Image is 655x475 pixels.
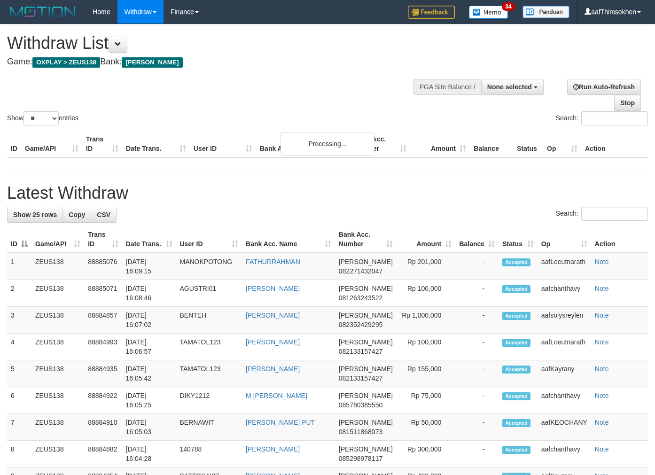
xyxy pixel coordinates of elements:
[455,334,499,360] td: -
[595,258,609,265] a: Note
[21,131,82,157] th: Game/API
[7,111,78,125] label: Show entries
[513,131,543,157] th: Status
[339,419,393,426] span: [PERSON_NAME]
[7,280,31,307] td: 2
[31,387,84,414] td: ZEUS138
[122,441,176,467] td: [DATE] 16:04:28
[581,131,648,157] th: Action
[176,387,242,414] td: DIKY1212
[84,307,122,334] td: 88884857
[595,285,609,292] a: Note
[455,226,499,253] th: Balance: activate to sort column ascending
[339,311,393,319] span: [PERSON_NAME]
[97,211,110,218] span: CSV
[538,253,591,280] td: aafLoeutnarath
[397,334,455,360] td: Rp 100,000
[455,414,499,441] td: -
[7,57,427,67] h4: Game: Bank:
[84,226,122,253] th: Trans ID: activate to sort column ascending
[397,226,455,253] th: Amount: activate to sort column ascending
[581,207,648,221] input: Search:
[176,226,242,253] th: User ID: activate to sort column ascending
[543,131,581,157] th: Op
[455,253,499,280] td: -
[397,387,455,414] td: Rp 75,000
[84,334,122,360] td: 88884993
[581,111,648,125] input: Search:
[122,131,190,157] th: Date Trans.
[538,414,591,441] td: aafKEOCHANY
[31,307,84,334] td: ZEUS138
[31,441,84,467] td: ZEUS138
[246,311,300,319] a: [PERSON_NAME]
[190,131,256,157] th: User ID
[7,414,31,441] td: 7
[502,312,530,320] span: Accepted
[339,445,393,453] span: [PERSON_NAME]
[455,307,499,334] td: -
[246,285,300,292] a: [PERSON_NAME]
[595,338,609,346] a: Note
[397,441,455,467] td: Rp 300,000
[7,34,427,53] h1: Withdraw List
[455,280,499,307] td: -
[84,441,122,467] td: 88884882
[339,392,393,399] span: [PERSON_NAME]
[339,285,393,292] span: [PERSON_NAME]
[84,387,122,414] td: 88884922
[69,211,85,218] span: Copy
[397,253,455,280] td: Rp 201,000
[176,280,242,307] td: AGUSTRI01
[502,446,530,454] span: Accepted
[31,280,84,307] td: ZEUS138
[397,307,455,334] td: Rp 1,000,000
[470,131,513,157] th: Balance
[7,360,31,387] td: 5
[84,253,122,280] td: 88885076
[455,360,499,387] td: -
[122,334,176,360] td: [DATE] 16:06:57
[84,280,122,307] td: 88885071
[339,365,393,373] span: [PERSON_NAME]
[31,226,84,253] th: Game/API: activate to sort column ascending
[502,419,530,427] span: Accepted
[31,253,84,280] td: ZEUS138
[7,226,31,253] th: ID: activate to sort column descending
[538,334,591,360] td: aafLoeutnarath
[7,184,648,202] h1: Latest Withdraw
[502,366,530,374] span: Accepted
[397,414,455,441] td: Rp 50,000
[256,131,351,157] th: Bank Acc. Name
[31,334,84,360] td: ZEUS138
[538,226,591,253] th: Op: activate to sort column ascending
[13,211,57,218] span: Show 25 rows
[339,455,382,462] span: Copy 085298978117 to clipboard
[281,132,374,156] div: Processing...
[614,95,641,111] a: Stop
[122,387,176,414] td: [DATE] 16:05:25
[122,57,182,68] span: [PERSON_NAME]
[595,365,609,373] a: Note
[595,392,609,399] a: Note
[7,387,31,414] td: 6
[339,338,393,346] span: [PERSON_NAME]
[246,419,315,426] a: [PERSON_NAME] PUT
[176,253,242,280] td: MANOKPOTONG
[246,365,300,373] a: [PERSON_NAME]
[502,392,530,400] span: Accepted
[91,207,117,223] a: CSV
[7,5,78,19] img: MOTION_logo.png
[7,253,31,280] td: 1
[410,131,470,157] th: Amount
[84,414,122,441] td: 88884910
[556,207,648,221] label: Search:
[84,360,122,387] td: 88884935
[176,414,242,441] td: BERNAWIT
[538,387,591,414] td: aafchanthavy
[31,414,84,441] td: ZEUS138
[122,307,176,334] td: [DATE] 16:07:02
[339,258,393,265] span: [PERSON_NAME]
[339,428,382,436] span: Copy 081511868073 to clipboard
[595,445,609,453] a: Note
